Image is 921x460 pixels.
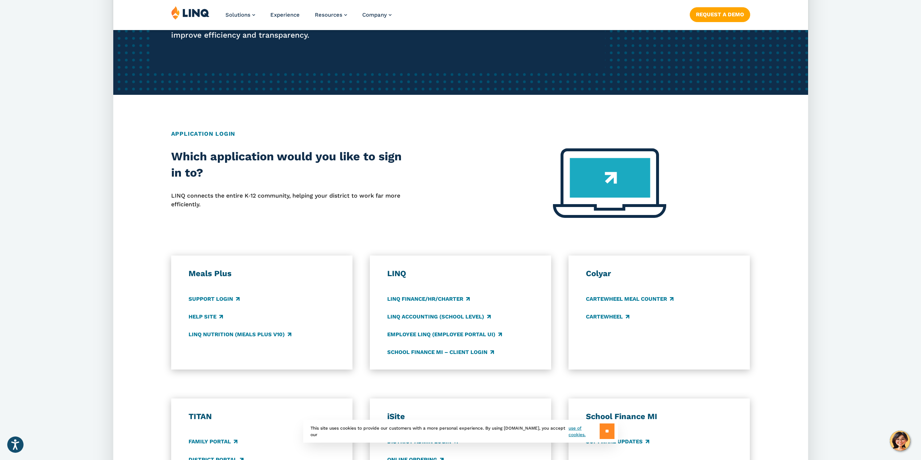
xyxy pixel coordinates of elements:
div: This site uses cookies to provide our customers with a more personal experience. By using [DOMAIN... [303,420,618,443]
h2: Which application would you like to sign in to? [171,148,402,181]
h3: TITAN [189,412,335,422]
a: Solutions [225,12,255,18]
span: Company [362,12,387,18]
img: LINQ | K‑12 Software [171,6,210,20]
a: Support Login [189,295,240,303]
a: LINQ Finance/HR/Charter [387,295,470,303]
a: Company [362,12,392,18]
button: Hello, have a question? Let’s chat. [890,431,910,451]
span: Solutions [225,12,250,18]
h3: iSite [387,412,534,422]
a: Resources [315,12,347,18]
h2: Application Login [171,130,750,138]
a: CARTEWHEEL [586,313,629,321]
a: Employee LINQ (Employee Portal UI) [387,330,502,338]
p: LINQ connects the entire K‑12 community, helping your district to work far more efficiently. [171,191,402,209]
a: LINQ Accounting (school level) [387,313,491,321]
a: CARTEWHEEL Meal Counter [586,295,673,303]
span: Resources [315,12,342,18]
a: LINQ Nutrition (Meals Plus v10) [189,330,291,338]
h3: School Finance MI [586,412,732,422]
a: Request a Demo [689,7,750,22]
a: Experience [270,12,300,18]
h3: Colyar [586,269,732,279]
a: use of cookies. [569,425,599,438]
nav: Button Navigation [689,6,750,22]
h3: LINQ [387,269,534,279]
a: School Finance MI – Client Login [387,348,494,356]
nav: Primary Navigation [225,6,392,30]
h3: Meals Plus [189,269,335,279]
a: Help Site [189,313,223,321]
